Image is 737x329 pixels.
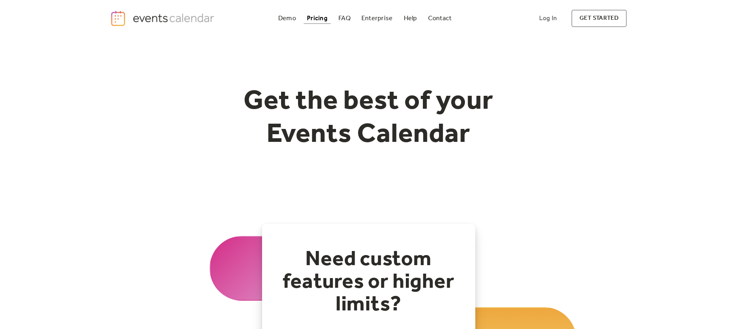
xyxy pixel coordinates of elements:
a: Help [401,13,420,24]
a: Log In [531,10,565,27]
div: Pricing [307,16,328,21]
div: Enterprise [361,16,393,21]
div: Help [404,16,417,21]
div: Contact [428,16,452,21]
a: FAQ [335,13,354,24]
a: get started [571,10,627,27]
h1: Get the best of your Events Calendar [214,85,524,151]
h2: Need custom features or higher limits? [278,248,459,316]
div: Demo [278,16,296,21]
a: Enterprise [358,13,396,24]
a: Demo [275,13,299,24]
a: Contact [425,13,455,24]
div: FAQ [338,16,351,21]
a: Pricing [304,13,331,24]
